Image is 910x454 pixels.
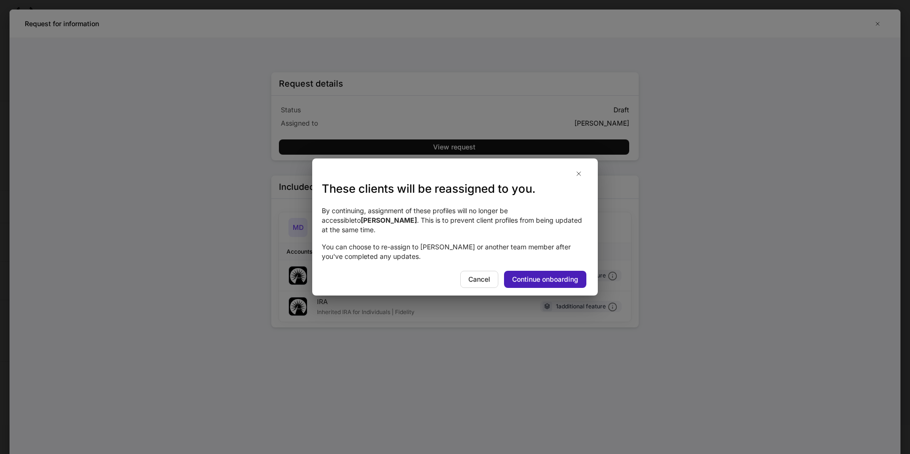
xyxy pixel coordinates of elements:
button: Cancel [460,271,498,288]
p: You can choose to re-assign to [PERSON_NAME] or another team member after you've completed any up... [322,242,588,261]
div: Continue onboarding [512,275,578,284]
h3: These clients will be reassigned to you. [322,181,588,197]
div: Cancel [468,275,490,284]
p: By continuing, assignment of these profiles will no longer be accessible to . This is to prevent ... [322,206,588,235]
strong: [PERSON_NAME] [361,216,417,224]
button: Continue onboarding [504,271,586,288]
